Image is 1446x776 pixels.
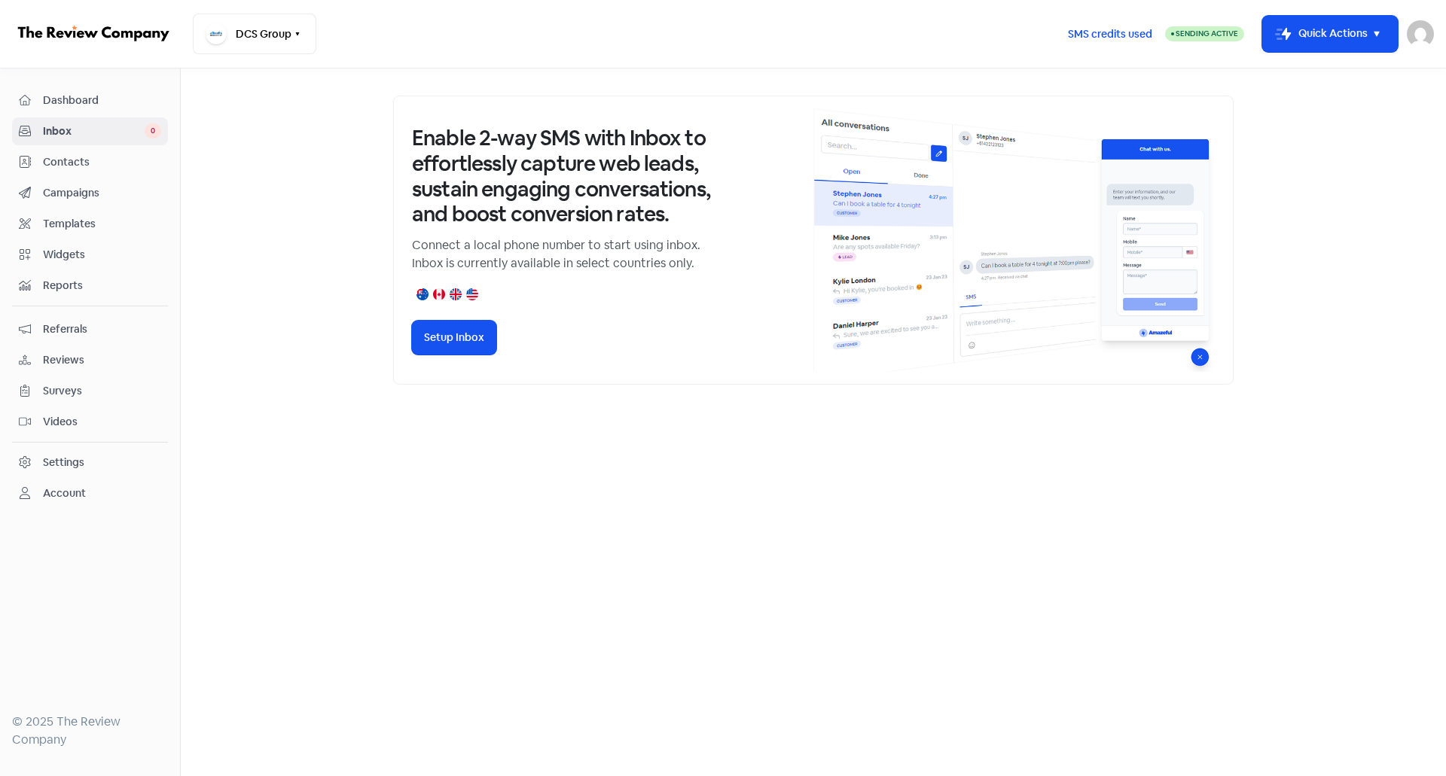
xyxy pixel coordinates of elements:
[12,179,168,207] a: Campaigns
[43,278,161,294] span: Reports
[193,14,316,54] button: DCS Group
[12,479,168,507] a: Account
[12,449,168,476] a: Settings
[43,216,161,232] span: Templates
[43,247,161,263] span: Widgets
[43,321,161,337] span: Referrals
[433,288,445,300] img: canada.png
[813,108,1215,372] img: inbox-default-image-2.png
[12,241,168,269] a: Widgets
[43,93,161,108] span: Dashboard
[43,352,161,368] span: Reviews
[450,288,462,300] img: united-kingdom.png
[412,236,713,272] p: Connect a local phone number to start using inbox. Inbox is currently available in select countri...
[43,485,86,501] div: Account
[416,288,429,300] img: australia.png
[43,414,161,430] span: Videos
[43,383,161,399] span: Surveys
[12,148,168,176] a: Contacts
[412,126,713,227] h3: Enable 2-way SMS with Inbox to effortlessly capture web leads, sustain engaging conversations, an...
[1055,25,1165,41] a: SMS credits used
[43,123,145,139] span: Inbox
[12,377,168,405] a: Surveys
[43,154,161,170] span: Contacts
[145,123,161,138] span: 0
[12,713,168,749] div: © 2025 The Review Company
[466,288,478,300] img: united-states.png
[12,87,168,114] a: Dashboard
[43,455,84,470] div: Settings
[12,117,168,145] a: Inbox 0
[1262,16,1398,52] button: Quick Actions
[12,408,168,436] a: Videos
[1176,29,1238,38] span: Sending Active
[12,315,168,343] a: Referrals
[12,346,168,374] a: Reviews
[412,321,496,355] button: Setup Inbox
[12,210,168,238] a: Templates
[1407,20,1434,47] img: User
[1068,26,1152,42] span: SMS credits used
[1165,25,1244,43] a: Sending Active
[43,185,161,201] span: Campaigns
[12,272,168,300] a: Reports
